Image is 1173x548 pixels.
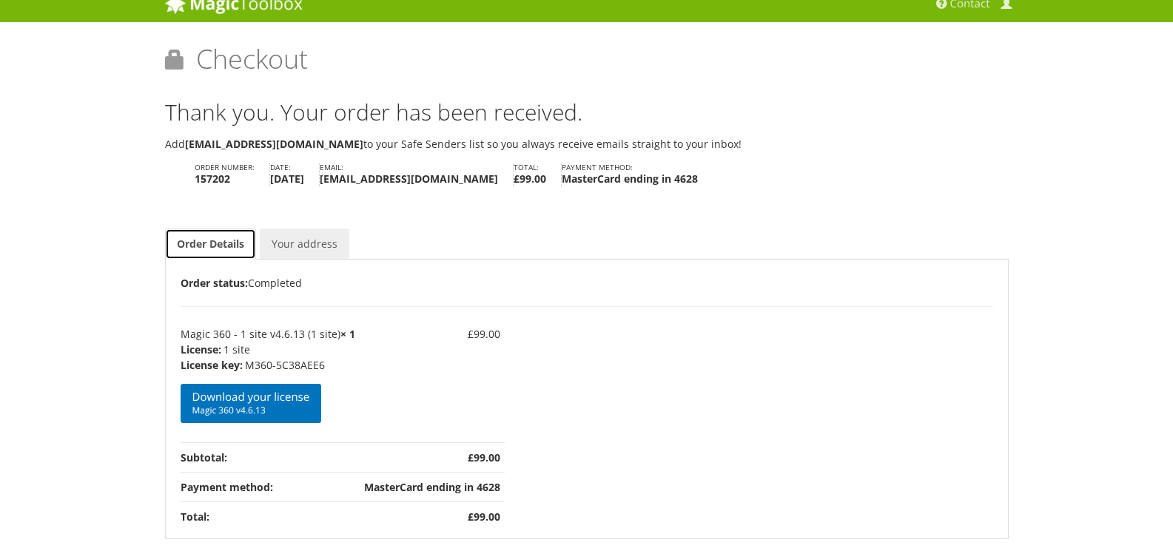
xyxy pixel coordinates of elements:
strong: × 1 [340,327,355,341]
b: Order status: [181,276,248,290]
li: Email: [320,163,514,186]
p: Completed [181,274,993,291]
span: £ [468,510,474,524]
th: Payment method: [181,472,360,501]
strong: MasterCard ending in 4628 [562,171,698,186]
td: MasterCard ending in 4628 [360,472,505,501]
span: £ [468,450,474,464]
a: Order Details [165,229,256,260]
p: M360-5C38AEE6 [181,357,355,373]
p: Add to your Safe Senders list so you always receive emails straight to your inbox! [165,135,1009,152]
a: Your address [260,229,349,260]
bdi: 99.00 [514,172,546,186]
strong: License key: [181,357,243,373]
th: Subtotal: [181,442,360,472]
td: Magic 360 - 1 site v4.6.13 (1 site) [181,322,360,442]
li: Date: [270,163,320,186]
strong: License: [181,342,221,357]
a: Download your licenseMagic 360 v4.6.13 [181,384,322,423]
li: Payment method: [562,163,713,186]
bdi: 99.00 [468,327,500,341]
bdi: 99.00 [468,450,500,464]
strong: 157202 [195,171,255,186]
span: £ [468,327,474,341]
bdi: 99.00 [468,510,500,524]
li: Total: [514,163,562,186]
li: Order number: [195,163,270,186]
span: Magic 360 v4.6.13 [192,405,310,416]
span: £ [514,172,520,186]
p: 1 site [181,342,355,357]
strong: [EMAIL_ADDRESS][DOMAIN_NAME] [320,171,498,186]
strong: [DATE] [270,171,304,186]
h1: Checkout [165,44,1009,85]
b: [EMAIL_ADDRESS][DOMAIN_NAME] [185,137,363,151]
p: Thank you. Your order has been received. [165,104,1009,121]
th: Total: [181,501,360,531]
